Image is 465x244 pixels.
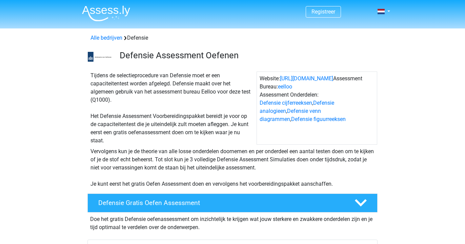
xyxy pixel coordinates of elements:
a: eelloo [278,83,292,90]
a: Defensie analogieen [260,100,334,114]
a: Defensie cijferreeksen [260,100,312,106]
div: Vervolgens kun je de theorie van alle losse onderdelen doornemen en per onderdeel een aantal test... [88,147,377,188]
a: [URL][DOMAIN_NAME] [280,75,333,82]
img: Assessly [82,5,130,21]
a: Defensie Gratis Oefen Assessment [85,194,380,212]
h3: Defensie Assessment Oefenen [120,50,372,61]
div: Website: Assessment Bureau: Assessment Onderdelen: , , , [257,72,377,145]
div: Defensie [88,34,377,42]
div: Tijdens de selectieprocedure van Defensie moet er een capaciteitentest worden afgelegd. Defensie ... [88,72,257,145]
a: Defensie figuurreeksen [291,116,346,122]
div: Doe het gratis Defensie oefenassessment om inzichtelijk te krijgen wat jouw sterkere en zwakkere ... [87,212,378,231]
h4: Defensie Gratis Oefen Assessment [98,199,344,207]
a: Defensie venn diagrammen [260,108,321,122]
a: Registreer [311,8,335,15]
a: Alle bedrijven [90,35,122,41]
